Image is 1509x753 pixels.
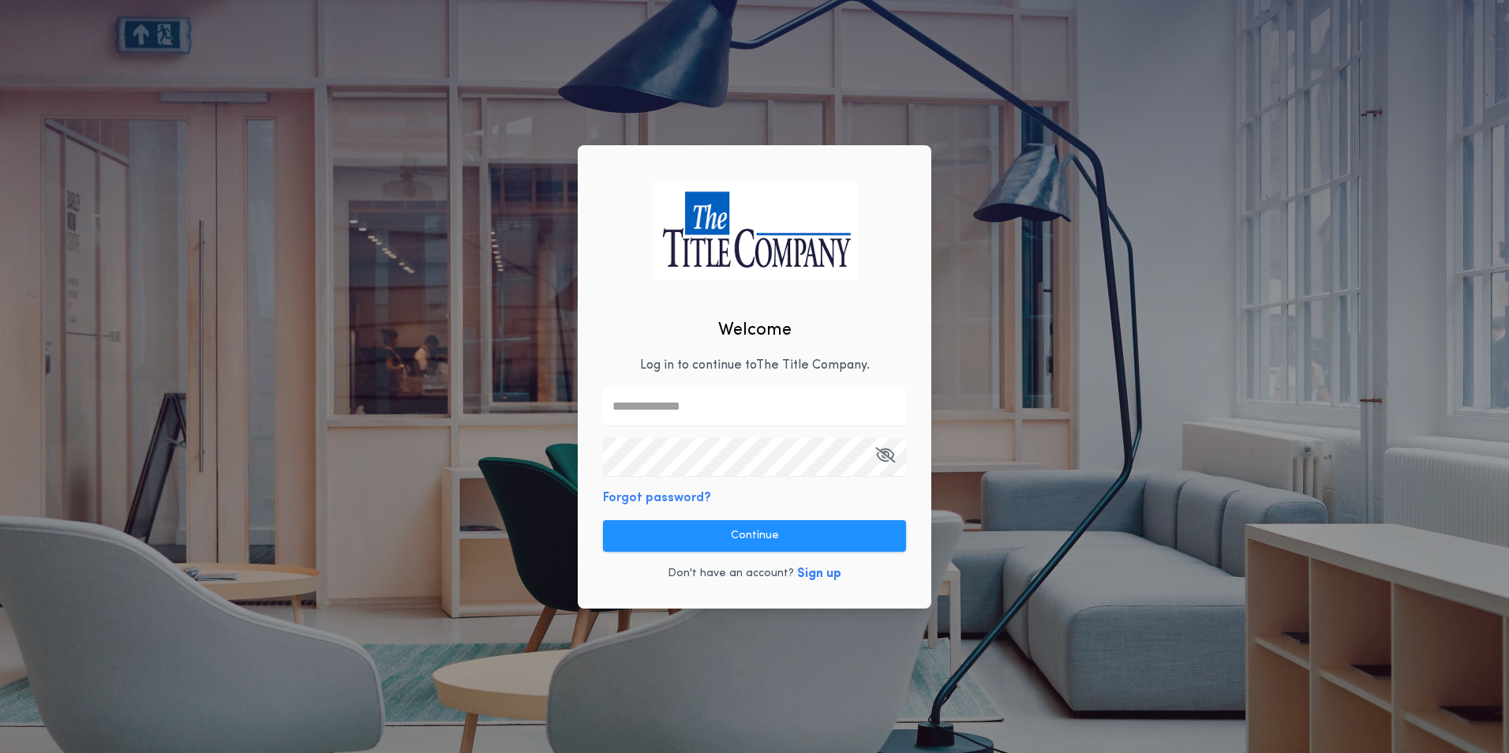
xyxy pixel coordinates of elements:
[603,520,906,552] button: Continue
[797,564,841,583] button: Sign up
[603,489,711,508] button: Forgot password?
[718,317,792,343] h2: Welcome
[668,566,794,582] p: Don't have an account?
[651,182,858,279] img: logo
[640,356,870,375] p: Log in to continue to The Title Company .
